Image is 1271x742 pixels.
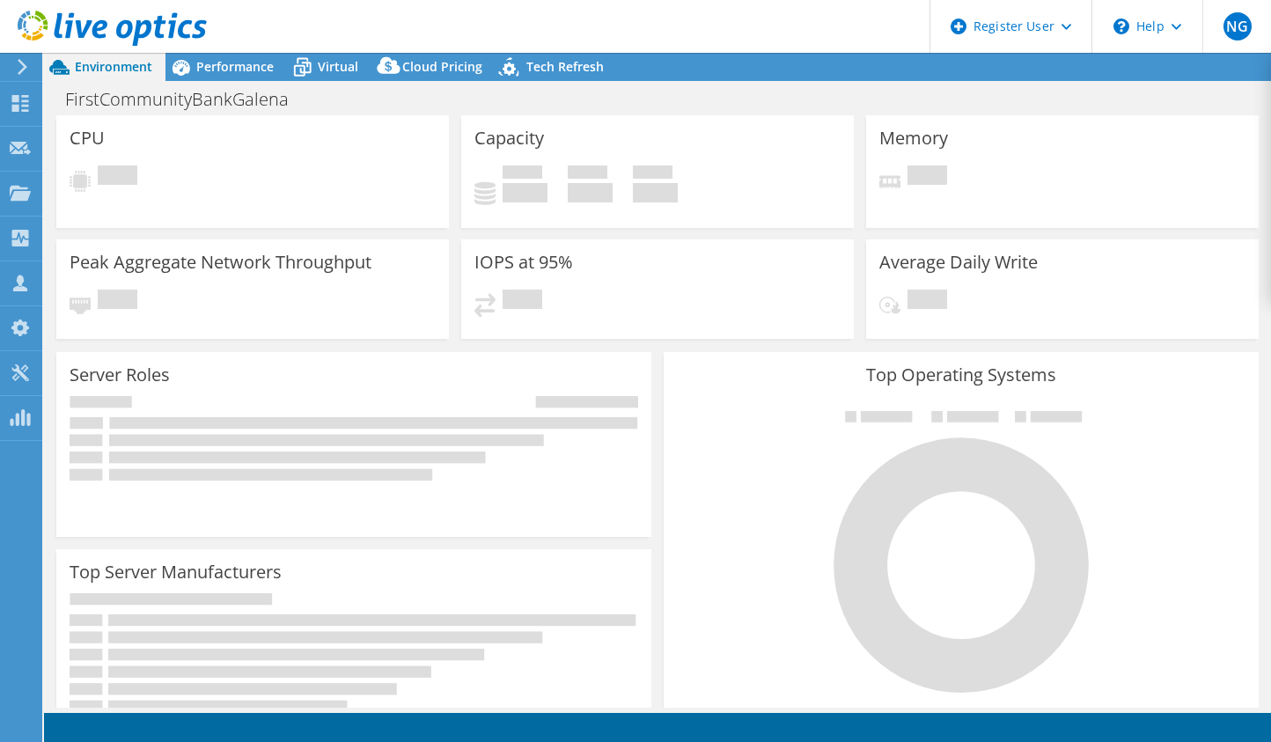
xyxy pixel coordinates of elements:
h3: Peak Aggregate Network Throughput [70,253,371,272]
span: Performance [196,58,274,75]
h3: Average Daily Write [879,253,1038,272]
h3: Capacity [474,129,544,148]
span: Environment [75,58,152,75]
span: Virtual [318,58,358,75]
span: Total [633,165,672,183]
h4: 0 GiB [503,183,547,202]
span: Pending [907,165,947,189]
svg: \n [1113,18,1129,34]
h3: Top Server Manufacturers [70,562,282,582]
span: Used [503,165,542,183]
h1: FirstCommunityBankGalena [57,90,316,109]
h3: Server Roles [70,365,170,385]
span: NG [1223,12,1252,40]
h3: IOPS at 95% [474,253,573,272]
h3: CPU [70,129,105,148]
span: Pending [98,290,137,313]
span: Pending [503,290,542,313]
h3: Memory [879,129,948,148]
h4: 0 GiB [568,183,613,202]
span: Pending [98,165,137,189]
h4: 0 GiB [633,183,678,202]
h3: Top Operating Systems [677,365,1245,385]
span: Pending [907,290,947,313]
span: Free [568,165,607,183]
span: Cloud Pricing [402,58,482,75]
span: Tech Refresh [526,58,604,75]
